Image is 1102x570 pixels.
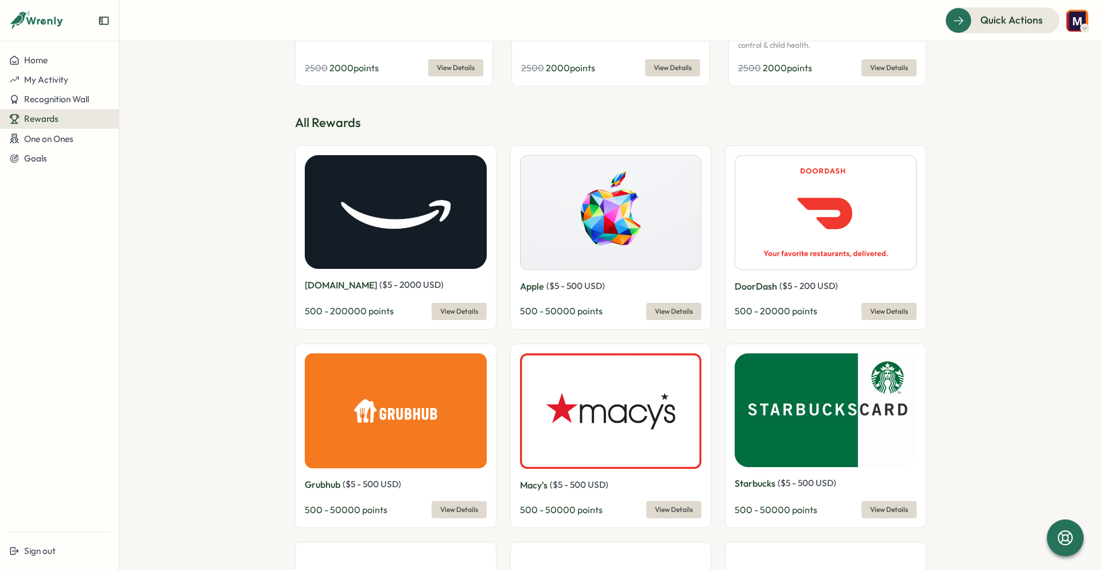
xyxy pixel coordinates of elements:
span: View Details [655,303,693,319]
button: View Details [862,501,917,518]
span: View Details [440,303,478,319]
p: Apple [520,279,544,294]
span: View Details [437,60,475,76]
img: Apple [520,155,702,270]
p: All Rewards [295,114,926,132]
button: View Details [428,59,483,76]
span: View Details [654,60,692,76]
span: View Details [655,502,693,518]
button: View Details [432,303,487,320]
p: Macy's [520,478,548,492]
span: Quick Actions [980,13,1043,28]
span: View Details [870,60,908,76]
img: Melanie Barker [1066,10,1088,32]
span: Rewards [24,113,59,124]
p: Grubhub [305,477,340,492]
span: 500 - 200000 points [305,305,394,317]
span: View Details [870,502,908,518]
span: 2500 [738,62,761,74]
button: Expand sidebar [98,15,110,26]
img: Grubhub [305,353,487,468]
span: 2500 [521,62,544,74]
button: View Details [646,303,701,320]
span: ( $ 5 - 500 USD ) [778,477,836,488]
span: 500 - 50000 points [305,504,387,515]
span: Goals [24,153,47,164]
span: ( $ 5 - 500 USD ) [550,479,608,490]
button: View Details [432,501,487,518]
span: One on Ones [24,133,73,144]
img: Amazon.com [305,155,487,269]
img: DoorDash [735,155,917,270]
span: 500 - 50000 points [520,305,603,317]
span: Recognition Wall [24,94,89,105]
span: 500 - 50000 points [520,504,603,515]
button: View Details [645,59,700,76]
span: View Details [870,303,908,319]
span: 2000 points [763,62,812,74]
button: View Details [862,303,917,320]
span: ( $ 5 - 500 USD ) [343,479,401,490]
p: Starbucks [735,476,775,491]
p: DoorDash [735,279,777,294]
button: Quick Actions [945,7,1060,33]
button: View Details [862,59,917,76]
span: ( $ 5 - 2000 USD ) [379,279,444,290]
span: 2000 points [546,62,595,74]
span: ( $ 5 - 500 USD ) [546,280,605,291]
span: 2500 [305,62,328,74]
span: ( $ 5 - 200 USD ) [779,280,838,291]
span: 500 - 50000 points [735,504,817,515]
span: 500 - 20000 points [735,305,817,317]
img: Starbucks [735,353,917,467]
span: View Details [440,502,478,518]
span: 2000 points [329,62,379,74]
span: My Activity [24,74,68,85]
span: Home [24,55,48,66]
button: View Details [646,501,701,518]
img: Macy's [520,353,702,469]
p: [DOMAIN_NAME] [305,278,377,292]
span: Sign out [24,545,56,556]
